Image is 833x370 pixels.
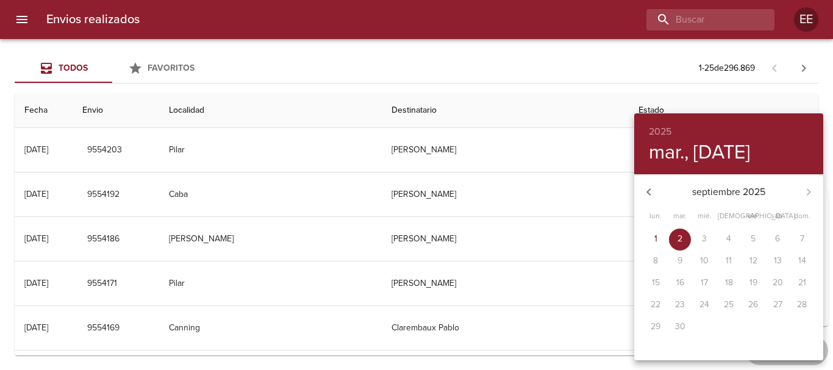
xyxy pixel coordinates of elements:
[693,210,715,222] span: mié.
[742,210,764,222] span: vie.
[649,123,671,140] button: 2025
[669,229,691,251] button: 2
[791,210,813,222] span: dom.
[767,210,788,222] span: sáb.
[645,210,667,222] span: lun.
[669,210,691,222] span: mar.
[654,233,657,245] p: 1
[649,140,750,165] button: mar., [DATE]
[645,229,667,251] button: 1
[677,233,682,245] p: 2
[718,210,740,222] span: [DEMOGRAPHIC_DATA].
[663,185,794,199] p: septiembre 2025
